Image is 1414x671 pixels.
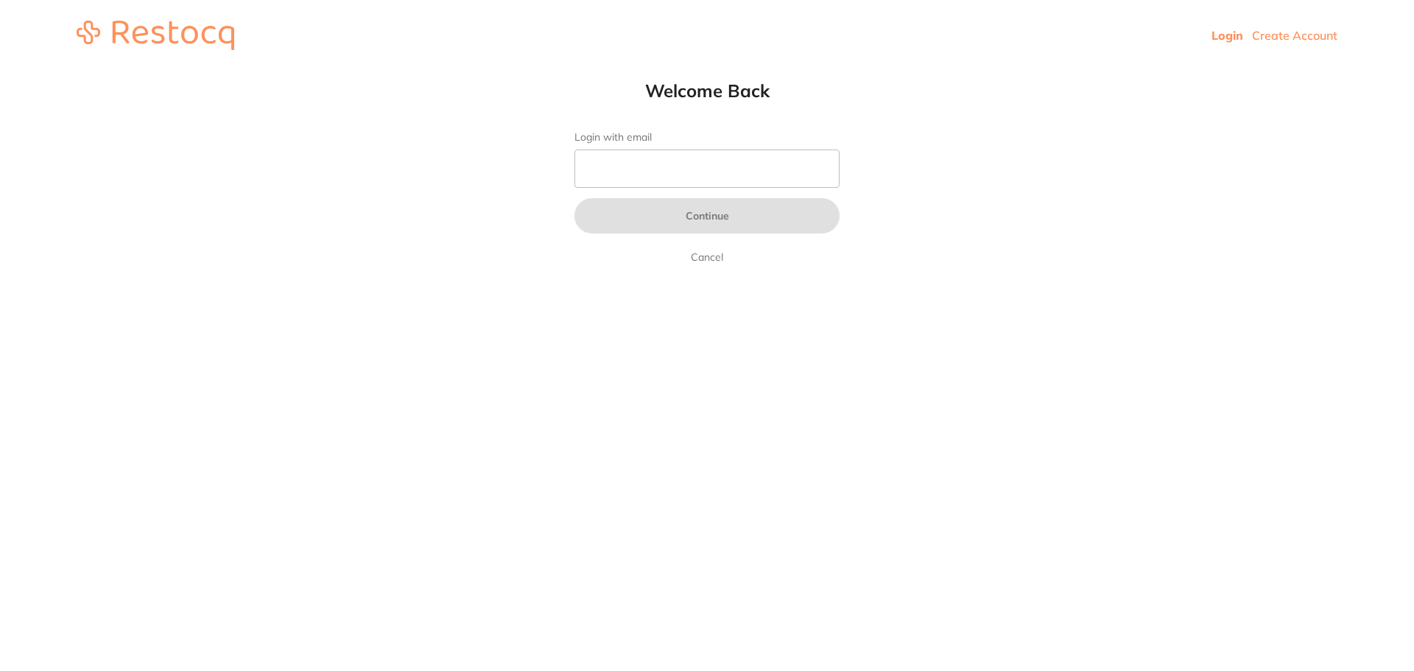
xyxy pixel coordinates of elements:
img: restocq_logo.svg [77,21,234,50]
h1: Welcome Back [545,80,869,102]
label: Login with email [574,131,840,144]
button: Continue [574,198,840,233]
a: Create Account [1252,28,1337,43]
a: Cancel [688,248,726,266]
a: Login [1211,28,1243,43]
